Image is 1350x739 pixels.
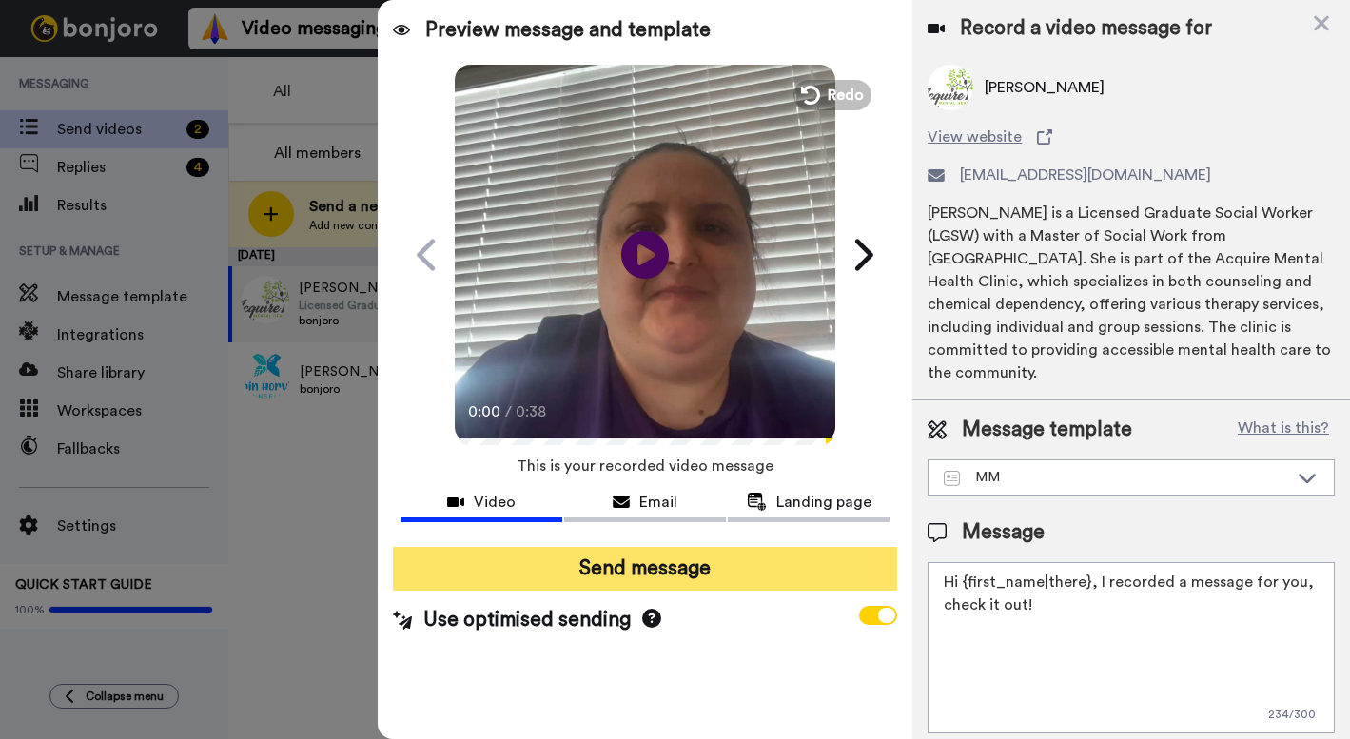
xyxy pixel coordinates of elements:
[516,400,549,423] span: 0:38
[505,400,512,423] span: /
[928,562,1335,733] textarea: Hi {first_name|there}, I recorded a message for you, check it out!
[1232,416,1335,444] button: What is this?
[944,471,960,486] img: Message-temps.svg
[928,126,1335,148] a: View website
[928,126,1022,148] span: View website
[960,164,1211,186] span: [EMAIL_ADDRESS][DOMAIN_NAME]
[962,416,1132,444] span: Message template
[962,518,1045,547] span: Message
[517,445,773,487] span: This is your recorded video message
[474,491,516,514] span: Video
[423,606,631,634] span: Use optimised sending
[928,202,1335,384] div: [PERSON_NAME] is a Licensed Graduate Social Worker (LGSW) with a Master of Social Work from [GEOG...
[639,491,677,514] span: Email
[468,400,501,423] span: 0:00
[393,547,897,591] button: Send message
[776,491,871,514] span: Landing page
[944,468,1288,487] div: MM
